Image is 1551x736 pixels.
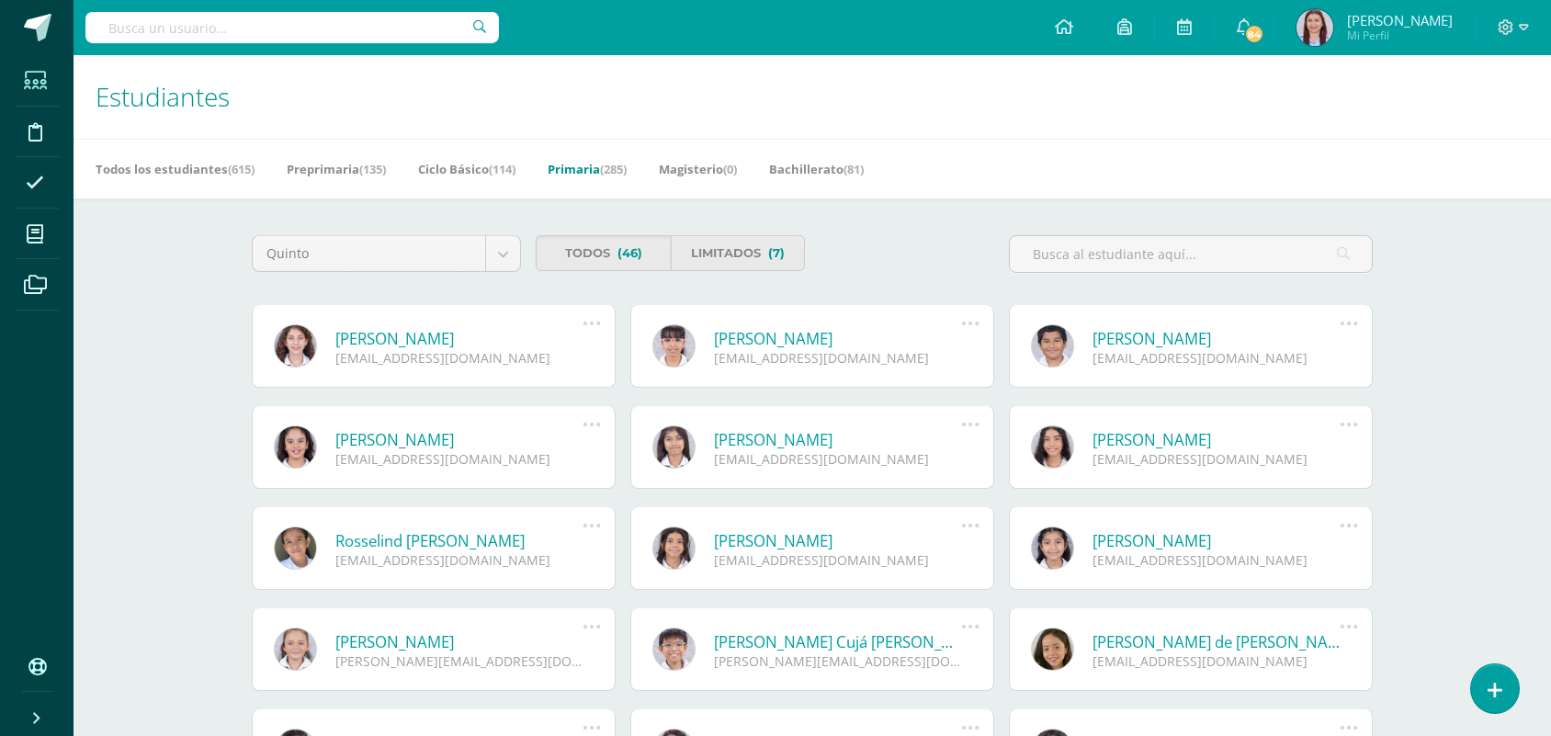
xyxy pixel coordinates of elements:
[335,349,583,367] div: [EMAIL_ADDRESS][DOMAIN_NAME]
[769,154,864,184] a: Bachillerato(81)
[489,161,515,177] span: (114)
[1010,236,1372,272] input: Busca al estudiante aquí...
[659,154,737,184] a: Magisterio(0)
[335,530,583,551] a: Rosselind [PERSON_NAME]
[600,161,627,177] span: (285)
[96,154,255,184] a: Todos los estudiantes(615)
[253,236,520,271] a: Quinto
[714,551,961,569] div: [EMAIL_ADDRESS][DOMAIN_NAME]
[335,429,583,450] a: [PERSON_NAME]
[714,349,961,367] div: [EMAIL_ADDRESS][DOMAIN_NAME]
[1092,450,1340,468] div: [EMAIL_ADDRESS][DOMAIN_NAME]
[1244,24,1264,44] span: 84
[536,235,671,271] a: Todos(46)
[843,161,864,177] span: (81)
[85,12,499,43] input: Busca un usuario...
[1296,9,1333,46] img: 38001f5ea22848a8fd28233dcc7388bd.png
[723,161,737,177] span: (0)
[1347,28,1453,43] span: Mi Perfil
[1347,11,1453,29] span: [PERSON_NAME]
[714,530,961,551] a: [PERSON_NAME]
[671,235,806,271] a: Limitados(7)
[96,79,230,114] span: Estudiantes
[359,161,386,177] span: (135)
[335,450,583,468] div: [EMAIL_ADDRESS][DOMAIN_NAME]
[335,551,583,569] div: [EMAIL_ADDRESS][DOMAIN_NAME]
[418,154,515,184] a: Ciclo Básico(114)
[1092,551,1340,569] div: [EMAIL_ADDRESS][DOMAIN_NAME]
[1092,328,1340,349] a: [PERSON_NAME]
[1092,631,1340,652] a: [PERSON_NAME] de [PERSON_NAME]
[714,328,961,349] a: [PERSON_NAME]
[335,652,583,670] div: [PERSON_NAME][EMAIL_ADDRESS][DOMAIN_NAME]
[335,328,583,349] a: [PERSON_NAME]
[714,450,961,468] div: [EMAIL_ADDRESS][DOMAIN_NAME]
[768,236,785,270] span: (7)
[266,236,471,271] span: Quinto
[714,652,961,670] div: [PERSON_NAME][EMAIL_ADDRESS][DOMAIN_NAME]
[228,161,255,177] span: (615)
[1092,652,1340,670] div: [EMAIL_ADDRESS][DOMAIN_NAME]
[1092,530,1340,551] a: [PERSON_NAME]
[617,236,642,270] span: (46)
[287,154,386,184] a: Preprimaria(135)
[1092,349,1340,367] div: [EMAIL_ADDRESS][DOMAIN_NAME]
[1092,429,1340,450] a: [PERSON_NAME]
[714,429,961,450] a: [PERSON_NAME]
[548,154,627,184] a: Primaria(285)
[335,631,583,652] a: [PERSON_NAME]
[714,631,961,652] a: [PERSON_NAME] Cujá [PERSON_NAME]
